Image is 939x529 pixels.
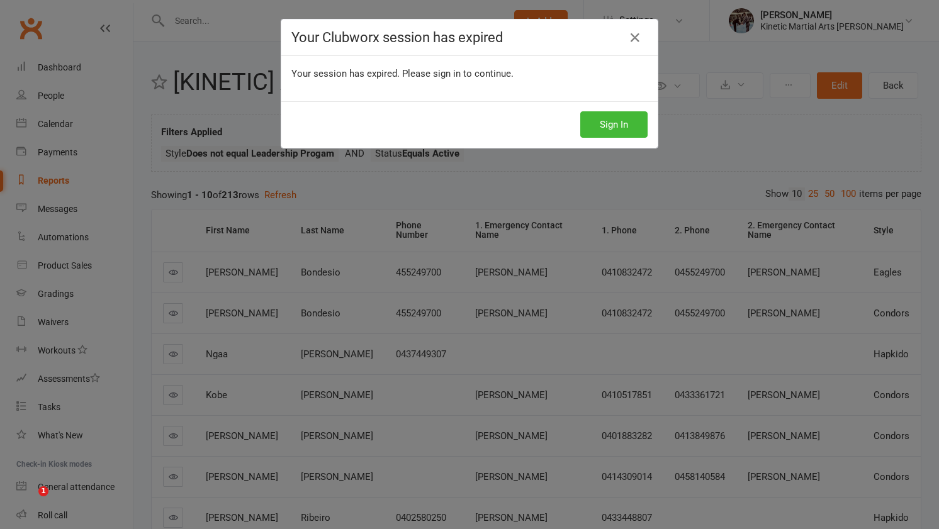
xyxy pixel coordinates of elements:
[13,486,43,516] iframe: Intercom live chat
[291,68,514,79] span: Your session has expired. Please sign in to continue.
[625,28,645,48] a: Close
[580,111,648,138] button: Sign In
[291,30,648,45] h4: Your Clubworx session has expired
[38,486,48,496] span: 1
